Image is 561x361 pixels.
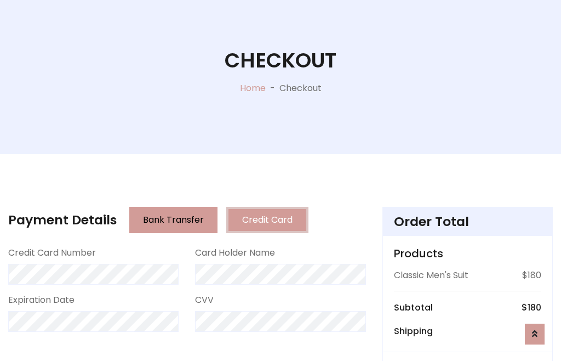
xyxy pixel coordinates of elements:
button: Credit Card [226,207,308,233]
a: Home [240,82,266,94]
h4: Payment Details [8,212,117,228]
h6: Shipping [394,326,433,336]
h6: Subtotal [394,302,433,313]
label: CVV [195,294,214,307]
span: 180 [528,301,541,314]
p: $180 [522,269,541,282]
p: - [266,82,279,95]
h4: Order Total [394,214,541,229]
button: Bank Transfer [129,207,217,233]
label: Card Holder Name [195,246,275,260]
p: Classic Men's Suit [394,269,468,282]
p: Checkout [279,82,322,95]
label: Credit Card Number [8,246,96,260]
h6: $ [522,302,541,313]
label: Expiration Date [8,294,75,307]
h5: Products [394,247,541,260]
h1: Checkout [225,48,336,73]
